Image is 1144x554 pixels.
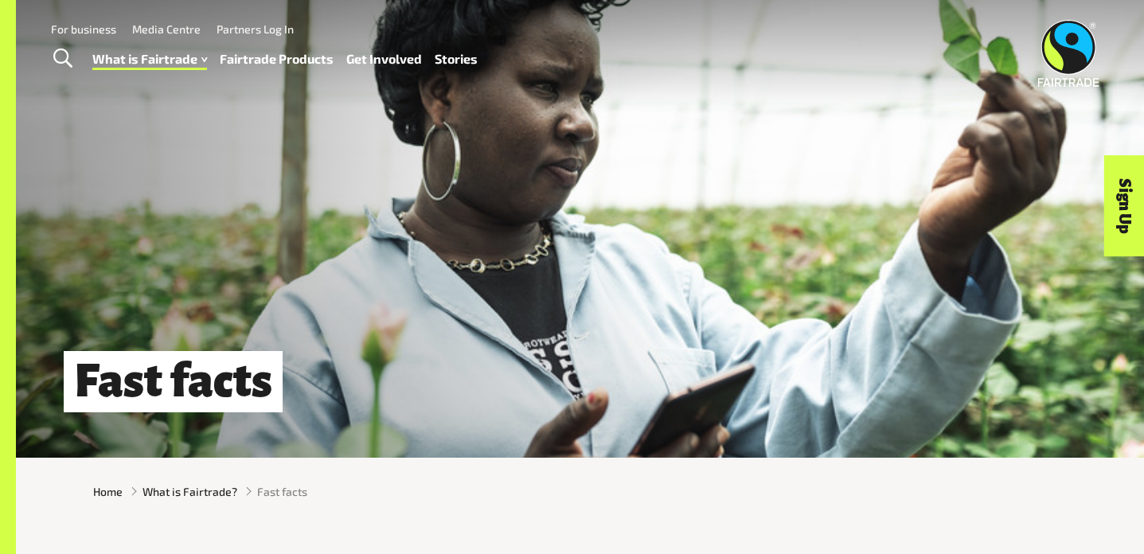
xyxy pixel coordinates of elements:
[64,351,283,412] h1: Fast facts
[1038,20,1099,87] img: Fairtrade Australia New Zealand logo
[346,48,422,71] a: Get Involved
[257,483,307,500] span: Fast facts
[132,22,201,36] a: Media Centre
[92,48,207,71] a: What is Fairtrade
[217,22,294,36] a: Partners Log In
[51,22,116,36] a: For business
[93,483,123,500] a: Home
[435,48,478,71] a: Stories
[220,48,334,71] a: Fairtrade Products
[143,483,237,500] a: What is Fairtrade?
[43,39,82,79] a: Toggle Search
